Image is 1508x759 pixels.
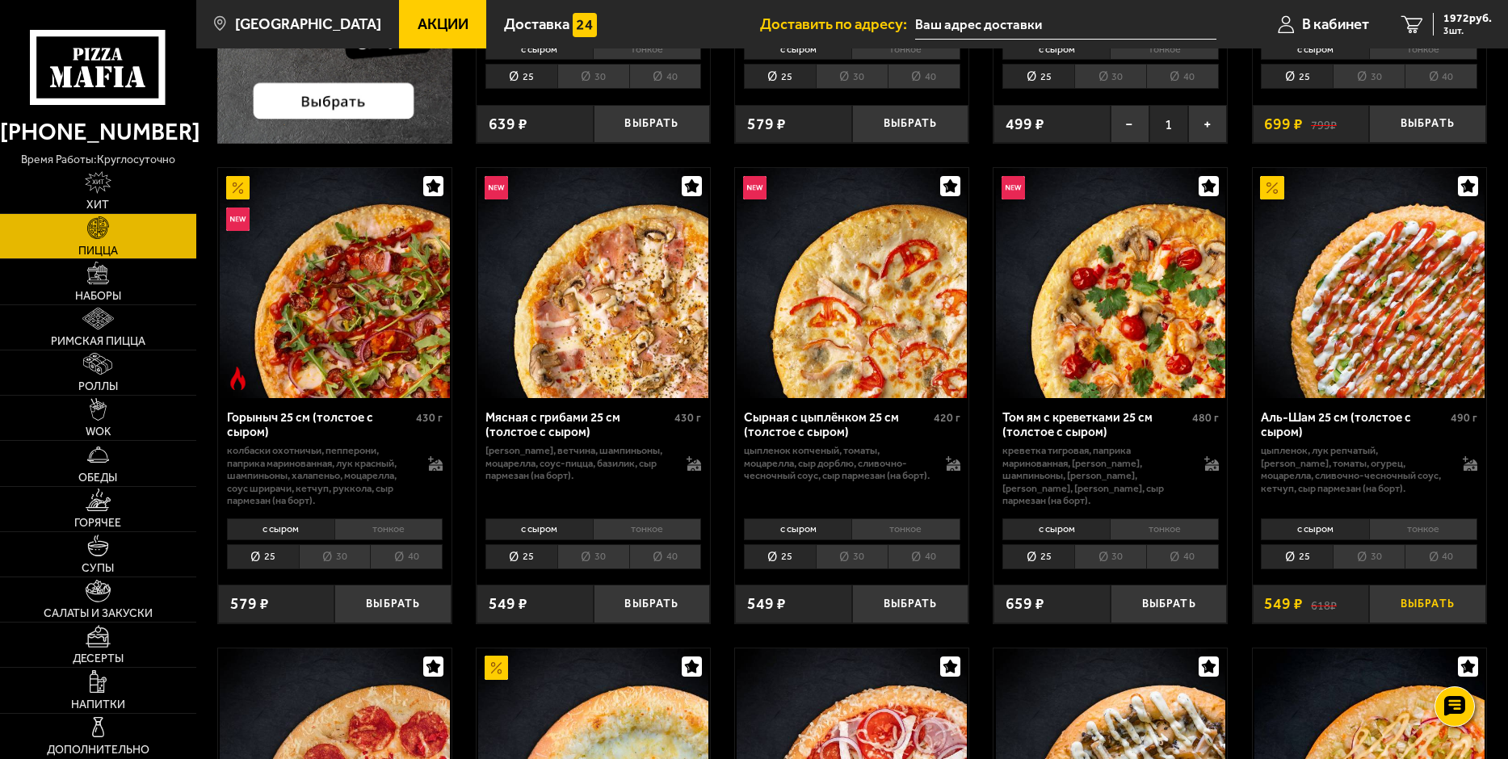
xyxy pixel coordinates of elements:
[1405,64,1477,89] li: 40
[1002,518,1110,541] li: с сыром
[226,176,250,199] img: Акционный
[334,518,443,541] li: тонкое
[1261,518,1368,541] li: с сыром
[485,64,557,89] li: 25
[934,411,960,425] span: 420 г
[737,168,967,398] img: Сырная с цыплёнком 25 см (толстое с сыром)
[573,13,596,36] img: 15daf4d41897b9f0e9f617042186c801.svg
[485,38,593,61] li: с сыром
[485,518,593,541] li: с сыром
[1074,544,1146,569] li: 30
[1369,38,1477,61] li: тонкое
[1253,168,1486,398] a: АкционныйАль-Шам 25 см (толстое с сыром)
[996,168,1226,398] img: Том ям с креветками 25 см (толстое с сыром)
[1405,544,1477,569] li: 40
[86,426,111,438] span: WOK
[485,544,557,569] li: 25
[816,64,888,89] li: 30
[735,168,968,398] a: НовинкаСырная с цыплёнком 25 см (толстое с сыром)
[593,518,701,541] li: тонкое
[593,38,701,61] li: тонкое
[594,105,711,144] button: Выбрать
[78,381,118,392] span: Роллы
[852,585,969,623] button: Выбрать
[851,38,960,61] li: тонкое
[1002,444,1188,507] p: креветка тигровая, паприка маринованная, [PERSON_NAME], шампиньоны, [PERSON_NAME], [PERSON_NAME],...
[1002,64,1074,89] li: 25
[74,518,121,529] span: Горячее
[1074,64,1146,89] li: 30
[1149,105,1188,144] span: 1
[78,472,117,484] span: Обеды
[220,168,450,398] img: Горыныч 25 см (толстое с сыром)
[1192,411,1219,425] span: 480 г
[744,444,930,482] p: цыпленок копченый, томаты, моцарелла, сыр дорблю, сливочно-чесночный соус, сыр пармезан (на борт).
[1188,105,1227,144] button: +
[227,444,413,507] p: колбаски Охотничьи, пепперони, паприка маринованная, лук красный, шампиньоны, халапеньо, моцарелл...
[1369,518,1477,541] li: тонкое
[1311,596,1337,611] s: 618 ₽
[73,653,124,665] span: Десерты
[44,608,153,619] span: Салаты и закуски
[227,410,413,440] div: Горыныч 25 см (толстое с сыром)
[888,544,960,569] li: 40
[489,116,527,132] span: 639 ₽
[334,585,452,623] button: Выбрать
[230,596,269,611] span: 579 ₽
[760,17,915,32] span: Доставить по адресу:
[71,699,125,711] span: Напитки
[1261,410,1447,440] div: Аль-Шам 25 см (толстое с сыром)
[1111,585,1228,623] button: Выбрать
[1111,105,1149,144] button: −
[1451,411,1477,425] span: 490 г
[1333,544,1405,569] li: 30
[47,744,149,756] span: Дополнительно
[75,291,121,302] span: Наборы
[1110,38,1218,61] li: тонкое
[557,64,629,89] li: 30
[418,17,468,32] span: Акции
[747,596,786,611] span: 549 ₽
[1002,176,1025,199] img: Новинка
[416,411,443,425] span: 430 г
[1261,444,1447,494] p: цыпленок, лук репчатый, [PERSON_NAME], томаты, огурец, моцарелла, сливочно-чесночный соус, кетчуп...
[1146,64,1219,89] li: 40
[1146,544,1219,569] li: 40
[1254,168,1485,398] img: Аль-Шам 25 см (толстое с сыром)
[993,168,1227,398] a: НовинкаТом ям с креветками 25 см (толстое с сыром)
[299,544,371,569] li: 30
[1002,410,1188,440] div: Том ям с креветками 25 см (толстое с сыром)
[1260,176,1283,199] img: Акционный
[629,544,702,569] li: 40
[744,518,851,541] li: с сыром
[1333,64,1405,89] li: 30
[485,656,508,679] img: Акционный
[1002,544,1074,569] li: 25
[744,64,816,89] li: 25
[744,38,851,61] li: с сыром
[489,596,527,611] span: 549 ₽
[1261,38,1368,61] li: с сыром
[370,544,443,569] li: 40
[744,410,930,440] div: Сырная с цыплёнком 25 см (толстое с сыром)
[485,176,508,199] img: Новинка
[227,518,334,541] li: с сыром
[78,245,118,257] span: Пицца
[816,544,888,569] li: 30
[235,17,381,32] span: [GEOGRAPHIC_DATA]
[1006,116,1044,132] span: 499 ₽
[1443,26,1492,36] span: 3 шт.
[743,176,767,199] img: Новинка
[594,585,711,623] button: Выбрать
[744,544,816,569] li: 25
[82,563,114,574] span: Супы
[915,10,1216,40] input: Ваш адрес доставки
[477,168,710,398] a: НовинкаМясная с грибами 25 см (толстое с сыром)
[1369,105,1486,144] button: Выбрать
[1302,17,1369,32] span: В кабинет
[51,336,145,347] span: Римская пицца
[888,64,960,89] li: 40
[1369,585,1486,623] button: Выбрать
[1261,64,1333,89] li: 25
[226,208,250,231] img: Новинка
